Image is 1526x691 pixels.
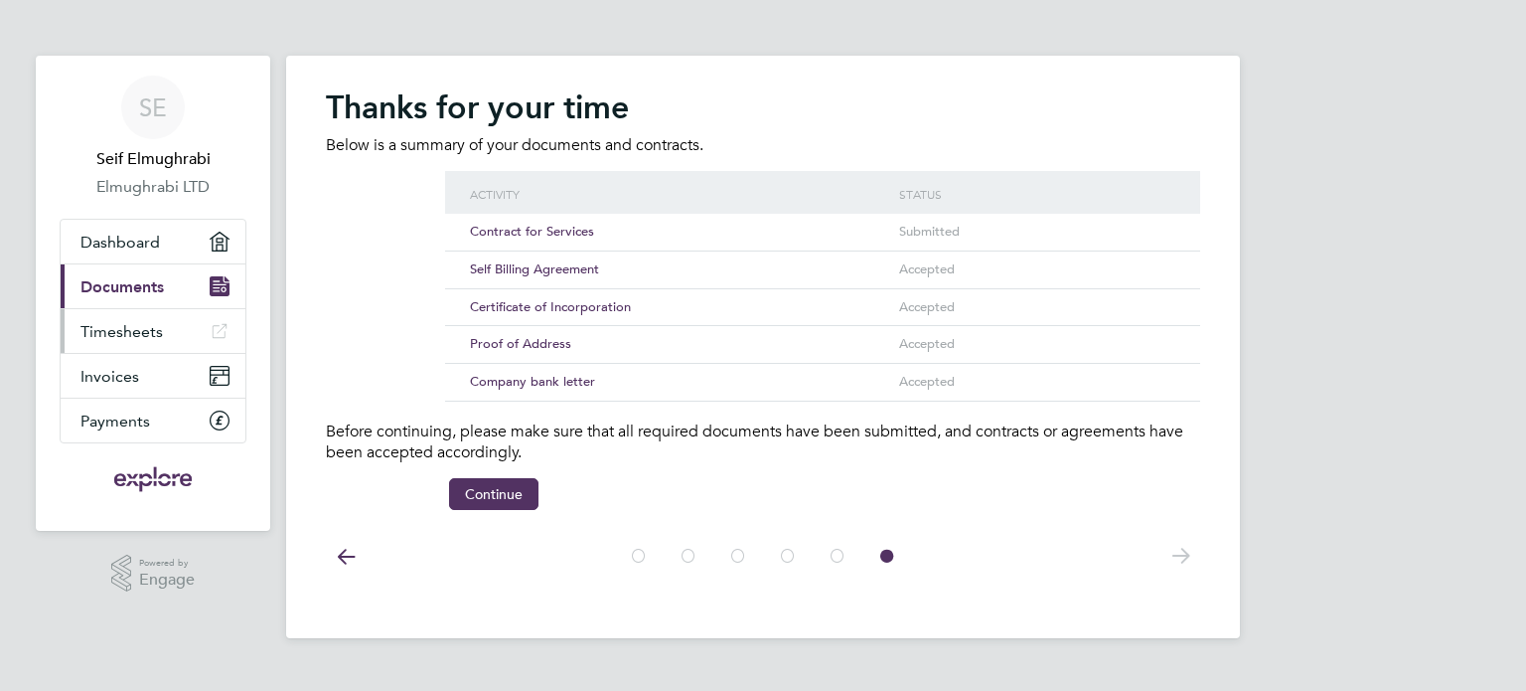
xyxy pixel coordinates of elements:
[112,463,195,495] img: exploregroup-logo-retina.png
[326,135,1200,156] p: Below is a summary of your documents and contracts.
[80,277,164,296] span: Documents
[470,260,599,277] span: Self Billing Agreement
[61,220,245,263] a: Dashboard
[60,175,246,199] a: Elmughrabi LTD
[326,87,1200,127] h2: Thanks for your time
[139,572,195,589] span: Engage
[449,478,538,510] button: Continue
[894,171,1180,217] div: Status
[60,147,246,171] span: Seif Elmughrabi
[139,94,167,120] span: SE
[899,335,955,352] span: Accepted
[36,56,270,531] nav: Main navigation
[61,309,245,353] a: Timesheets
[470,223,594,240] span: Contract for Services
[80,233,160,252] span: Dashboard
[139,555,195,572] span: Powered by
[61,354,245,398] a: Invoices
[899,223,960,240] span: Submitted
[61,399,245,442] a: Payments
[470,298,631,315] span: Certificate of Incorporation
[111,555,196,593] a: Powered byEngage
[326,422,1200,463] p: Before continuing, please make sure that all required documents have been submitted, and contract...
[80,367,139,386] span: Invoices
[470,335,571,352] span: Proof of Address
[899,260,955,277] span: Accepted
[80,322,163,341] span: Timesheets
[61,264,245,308] a: Documents
[60,463,246,495] a: Go to home page
[899,373,955,390] span: Accepted
[80,412,150,431] span: Payments
[470,373,595,390] span: Company bank letter
[899,298,955,315] span: Accepted
[60,76,246,171] a: SESeif Elmughrabi
[465,171,894,217] div: Activity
